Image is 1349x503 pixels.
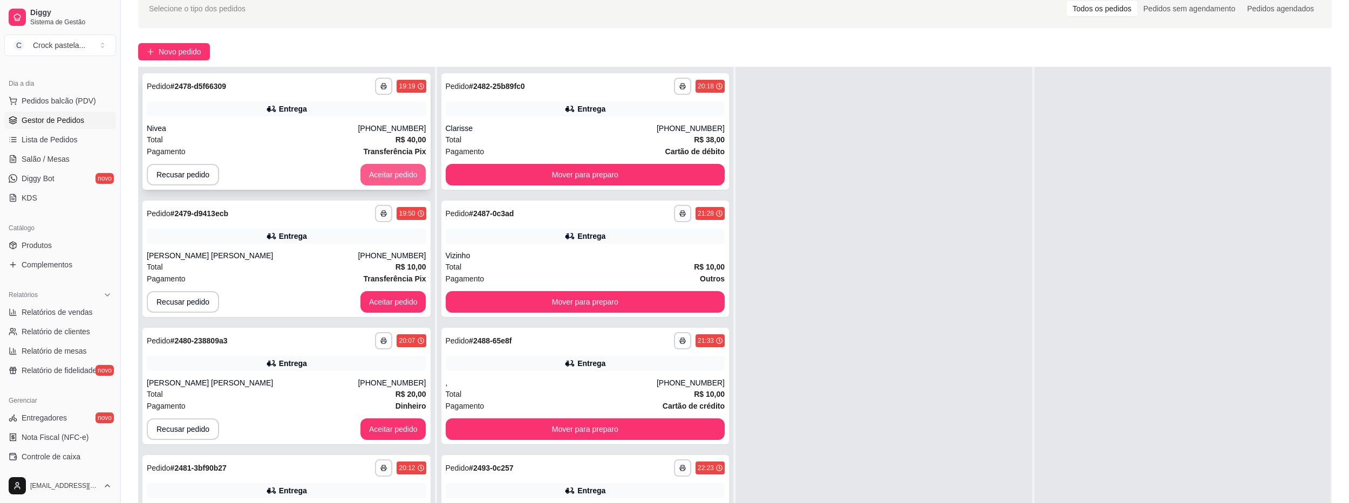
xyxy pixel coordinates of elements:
[446,146,485,157] span: Pagamento
[360,164,426,185] button: Aceitar pedido
[446,250,725,261] div: Vizinho
[399,82,415,91] div: 19:19
[4,189,116,206] a: KDS
[30,18,112,26] span: Sistema de Gestão
[364,147,426,156] strong: Transferência Pix
[22,240,52,251] span: Produtos
[446,418,725,440] button: Mover para preparo
[1137,1,1241,16] div: Pedidos sem agendamento
[4,304,116,321] a: Relatórios de vendas
[577,104,605,114] div: Entrega
[159,46,201,58] span: Novo pedido
[698,82,714,91] div: 20:18
[446,388,462,400] span: Total
[22,432,88,443] span: Nota Fiscal (NFC-e)
[33,40,85,51] div: Crock pastela ...
[147,388,163,400] span: Total
[147,209,171,218] span: Pedido
[446,82,469,91] span: Pedido
[22,173,54,184] span: Diggy Bot
[358,250,426,261] div: [PHONE_NUMBER]
[22,451,80,462] span: Controle de caixa
[147,291,219,313] button: Recusar pedido
[22,192,37,203] span: KDS
[469,336,512,345] strong: # 2488-65e8f
[577,231,605,242] div: Entrega
[663,402,725,410] strong: Cartão de crédito
[147,464,171,472] span: Pedido
[694,263,725,271] strong: R$ 10,00
[4,467,116,485] a: Controle de fiado
[1241,1,1320,16] div: Pedidos agendados
[446,164,725,185] button: Mover para preparo
[700,274,725,283] strong: Outros
[147,123,358,134] div: Nivea
[22,95,96,106] span: Pedidos balcão (PDV)
[147,377,358,388] div: [PERSON_NAME] [PERSON_NAME]
[396,402,426,410] strong: Dinheiro
[698,336,714,345] div: 21:33
[279,231,307,242] div: Entrega
[446,123,657,134] div: Clarisse
[399,464,415,472] div: 20:12
[22,365,97,376] span: Relatório de fidelidade
[279,358,307,369] div: Entrega
[22,115,84,126] span: Gestor de Pedidos
[4,112,116,129] a: Gestor de Pedidos
[4,4,116,30] a: DiggySistema de Gestão
[396,390,426,398] strong: R$ 20,00
[147,82,171,91] span: Pedido
[22,412,67,423] span: Entregadores
[13,40,24,51] span: C
[4,219,116,237] div: Catálogo
[147,418,219,440] button: Recusar pedido
[22,346,87,356] span: Relatório de mesas
[399,209,415,218] div: 19:50
[446,273,485,285] span: Pagamento
[577,485,605,496] div: Entrega
[4,429,116,446] a: Nota Fiscal (NFC-e)
[147,336,171,345] span: Pedido
[22,134,78,145] span: Lista de Pedidos
[446,134,462,146] span: Total
[446,336,469,345] span: Pedido
[9,291,38,299] span: Relatórios
[147,250,358,261] div: [PERSON_NAME] [PERSON_NAME]
[4,342,116,360] a: Relatório de mesas
[698,464,714,472] div: 22:23
[358,377,426,388] div: [PHONE_NUMBER]
[446,377,657,388] div: ,
[4,131,116,148] a: Lista de Pedidos
[30,481,99,490] span: [EMAIL_ADDRESS][DOMAIN_NAME]
[4,473,116,499] button: [EMAIL_ADDRESS][DOMAIN_NAME]
[149,3,246,15] span: Selecione o tipo dos pedidos
[396,263,426,271] strong: R$ 10,00
[469,209,514,218] strong: # 2487-0c3ad
[446,209,469,218] span: Pedido
[4,392,116,409] div: Gerenciar
[4,256,116,273] a: Complementos
[4,35,116,56] button: Select a team
[147,146,186,157] span: Pagamento
[4,237,116,254] a: Produtos
[446,464,469,472] span: Pedido
[147,164,219,185] button: Recusar pedido
[147,273,186,285] span: Pagamento
[577,358,605,369] div: Entrega
[446,400,485,412] span: Pagamento
[147,134,163,146] span: Total
[358,123,426,134] div: [PHONE_NUMBER]
[4,150,116,168] a: Salão / Mesas
[138,43,210,60] button: Novo pedido
[171,336,228,345] strong: # 2480-238809a3
[657,123,725,134] div: [PHONE_NUMBER]
[665,147,725,156] strong: Cartão de débito
[4,409,116,426] a: Entregadoresnovo
[469,82,525,91] strong: # 2482-25b89fc0
[4,170,116,187] a: Diggy Botnovo
[4,323,116,340] a: Relatório de clientes
[147,261,163,273] span: Total
[364,274,426,283] strong: Transferência Pix
[4,362,116,379] a: Relatório de fidelidadenovo
[171,464,227,472] strong: # 2481-3bf90b27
